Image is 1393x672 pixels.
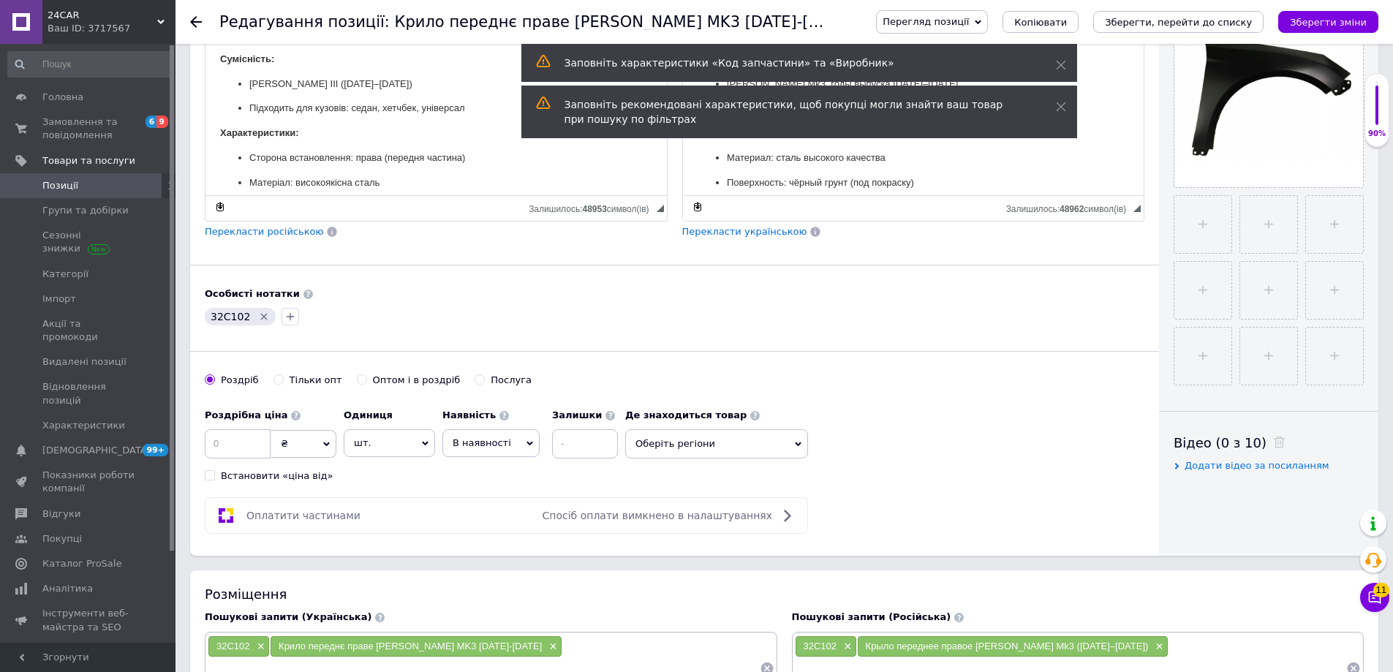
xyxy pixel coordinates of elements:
[254,641,265,653] span: ×
[543,510,772,521] span: Спосіб оплати вимкнено в налаштуваннях
[44,64,418,80] p: [PERSON_NAME] Mk3, годы выпуска [DATE]–[DATE]
[15,16,298,27] strong: Крило переднє праве [PERSON_NAME] MK3 ([DATE]–[DATE])
[190,16,202,28] div: Повернутися назад
[143,444,168,456] span: 99+
[42,268,88,281] span: Категорії
[690,199,706,215] a: Зробити резервну копію зараз
[290,374,342,387] div: Тільки опт
[44,163,418,178] p: Поверхность: чёрный грунт (под покраску)
[42,380,135,407] span: Відновлення позицій
[1014,17,1067,28] span: Копіювати
[216,641,250,652] span: 32C102
[205,12,667,195] iframe: Редактор, 0FF8DAF5-EDC6-4CDC-B4DE-B81933D46323
[552,409,602,420] b: Залишки
[625,409,747,420] b: Де знаходиться товар
[42,419,125,432] span: Характеристики
[205,226,323,237] span: Перекласти російською
[657,205,664,212] span: Потягніть для зміни розмірів
[279,641,542,652] span: Крило переднє праве [PERSON_NAME] MK3 [DATE]-[DATE]
[373,374,461,387] div: Оптом і в роздріб
[258,311,270,322] svg: Видалити мітку
[44,163,418,178] p: Матеріал: високоякісна сталь
[15,90,94,101] strong: Характеристики:
[221,469,333,483] div: Встановити «ціна від»
[42,607,135,633] span: Інструменти веб-майстра та SEO
[221,374,259,387] div: Роздріб
[15,115,94,126] strong: Характеристики:
[1105,17,1252,28] i: Зберегти, перейти до списку
[1060,204,1084,214] span: 48962
[48,22,175,35] div: Ваш ID: 3717567
[42,557,121,570] span: Каталог ProSale
[42,532,82,545] span: Покупці
[211,311,250,322] span: 32C102
[212,199,228,215] a: Зробити резервну копію зараз
[15,15,447,648] body: Редактор, 0FF8DAF5-EDC6-4CDC-B4DE-B81933D46323
[42,469,135,495] span: Показники роботи компанії
[205,288,300,299] b: Особисті нотатки
[1365,129,1389,139] div: 90%
[42,444,151,457] span: [DEMOGRAPHIC_DATA]
[1185,460,1329,471] span: Додати відео за посиланням
[1003,11,1079,33] button: Копіювати
[1093,11,1264,33] button: Зберегти, перейти до списку
[44,113,418,129] p: Сторона установки: правая (передняя часть)
[866,641,1149,652] span: Крыло переднее правое [PERSON_NAME] Mk3 ([DATE]–[DATE])
[546,641,557,653] span: ×
[44,64,418,80] p: [PERSON_NAME] III ([DATE]–[DATE])
[146,116,157,128] span: 6
[205,585,1364,603] div: Розміщення
[625,429,808,458] span: Оберіть регіони
[42,229,135,255] span: Сезонні знижки
[44,138,418,154] p: Материал: сталь высокого качества
[344,429,435,457] span: шт.
[344,409,393,420] b: Одиниця
[552,429,618,458] input: -
[42,179,78,192] span: Позиції
[1152,641,1163,653] span: ×
[44,88,418,104] p: Підходить для кузовів: седан, хетчбек, універсал
[246,510,360,521] span: Оплатити частинами
[1278,11,1378,33] button: Зберегти зміни
[205,429,271,458] input: 0
[1364,73,1389,147] div: 90% Якість заповнення
[42,355,127,369] span: Видалені позиції
[1174,435,1266,450] span: Відео (0 з 10)
[42,154,135,167] span: Товари та послуги
[792,611,951,622] span: Пошукові запити (Російська)
[804,641,837,652] span: 32C102
[1360,583,1389,612] button: Чат з покупцем11
[582,204,606,214] span: 48953
[1373,583,1389,597] span: 11
[42,204,129,217] span: Групи та добірки
[565,97,1019,127] div: Заповніть рекомендовані характеристики, щоб покупці могли знайти ваш товар при пошуку по фільтрах
[48,9,157,22] span: 24CAR
[883,16,969,27] span: Перегляд позиції
[7,51,173,78] input: Пошук
[442,409,496,420] b: Наявність
[565,56,1019,70] div: Заповніть характеристики «Код запчастини» та «Виробник»
[682,226,807,237] span: Перекласти українською
[15,15,447,623] body: Редактор, EA48E7D3-B2A6-4FFE-A3E6-39152E3D323B
[529,200,656,214] div: Кiлькiсть символiв
[42,507,80,521] span: Відгуки
[15,16,310,27] strong: Крыло переднее правое [PERSON_NAME] Mk3 ([DATE]–[DATE])
[42,582,93,595] span: Аналітика
[156,116,168,128] span: 9
[1006,200,1133,214] div: Кiлькiсть символiв
[42,91,83,104] span: Головна
[281,438,288,449] span: ₴
[44,138,418,154] p: Сторона встановлення: права (передня частина)
[205,409,287,420] b: Роздрібна ціна
[42,292,76,306] span: Імпорт
[840,641,852,653] span: ×
[15,41,93,52] strong: Совместимость:
[219,13,854,31] h1: Редагування позиції: Крило переднє праве Ford Focus MK3 2010-2014
[491,374,532,387] div: Послуга
[1290,17,1367,28] i: Зберегти зміни
[42,317,135,344] span: Акції та промокоди
[1133,205,1141,212] span: Потягніть для зміни розмірів
[15,41,69,52] strong: Сумісність:
[42,116,135,142] span: Замовлення та повідомлення
[205,611,371,622] span: Пошукові запити (Українська)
